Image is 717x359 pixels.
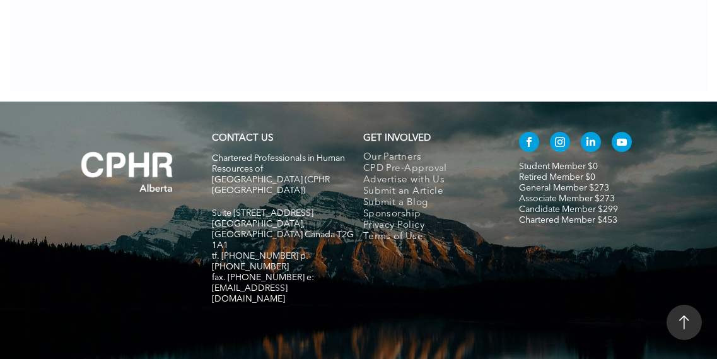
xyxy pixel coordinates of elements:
a: Submit an Article [363,186,496,197]
span: Suite [STREET_ADDRESS] [212,209,313,218]
a: Retired Member $0 [519,173,595,182]
a: Terms of Use [363,232,496,243]
a: facebook [519,132,539,155]
a: Sponsorship [363,209,496,220]
span: fax. [PHONE_NUMBER] e:[EMAIL_ADDRESS][DOMAIN_NAME] [212,273,314,303]
a: instagram [550,132,570,155]
span: [GEOGRAPHIC_DATA], [GEOGRAPHIC_DATA] Canada T2G 1A1 [212,220,354,250]
a: Privacy Policy [363,220,496,232]
a: youtube [612,132,632,155]
a: Submit a Blog [363,197,496,209]
a: linkedin [581,132,601,155]
a: Student Member $0 [519,162,598,171]
a: Chartered Member $453 [519,216,617,225]
a: CONTACT US [212,134,273,143]
a: Advertise with Us [363,175,496,186]
a: Associate Member $273 [519,194,615,203]
span: GET INVOLVED [363,134,431,143]
a: General Member $273 [519,184,609,192]
a: Candidate Member $299 [519,205,618,214]
span: tf. [PHONE_NUMBER] p. [PHONE_NUMBER] [212,252,308,271]
a: Our Partners [363,152,496,163]
a: CPD Pre-Approval [363,163,496,175]
img: A white background with a few lines on it [56,127,199,217]
span: Chartered Professionals in Human Resources of [GEOGRAPHIC_DATA] (CPHR [GEOGRAPHIC_DATA]) [212,154,345,195]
